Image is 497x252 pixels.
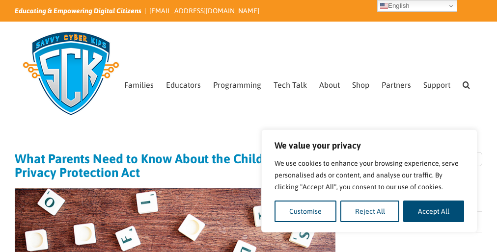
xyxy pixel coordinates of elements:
img: en [380,2,388,10]
a: Partners [382,62,411,105]
h1: What Parents Need to Know About the Children’s Online Privacy Protection Act [15,152,335,179]
span: Support [423,81,450,89]
a: [EMAIL_ADDRESS][DOMAIN_NAME] [149,7,259,15]
a: Tech Talk [274,62,307,105]
a: About [319,62,340,105]
a: Shop [352,62,369,105]
button: Accept All [403,201,464,222]
span: Shop [352,81,369,89]
span: Educators [166,81,201,89]
span: Families [124,81,154,89]
a: Educators [166,62,201,105]
span: Partners [382,81,411,89]
a: Search [463,62,470,105]
a: Families [124,62,154,105]
a: Support [423,62,450,105]
button: Reject All [340,201,400,222]
span: Programming [213,81,261,89]
img: Savvy Cyber Kids Logo [15,25,127,123]
i: Educating & Empowering Digital Citizens [15,7,141,15]
button: Customise [275,201,336,222]
span: About [319,81,340,89]
nav: Main Menu [124,62,482,105]
span: Tech Talk [274,81,307,89]
p: We use cookies to enhance your browsing experience, serve personalised ads or content, and analys... [275,157,464,193]
p: We value your privacy [275,140,464,151]
a: Programming [213,62,261,105]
